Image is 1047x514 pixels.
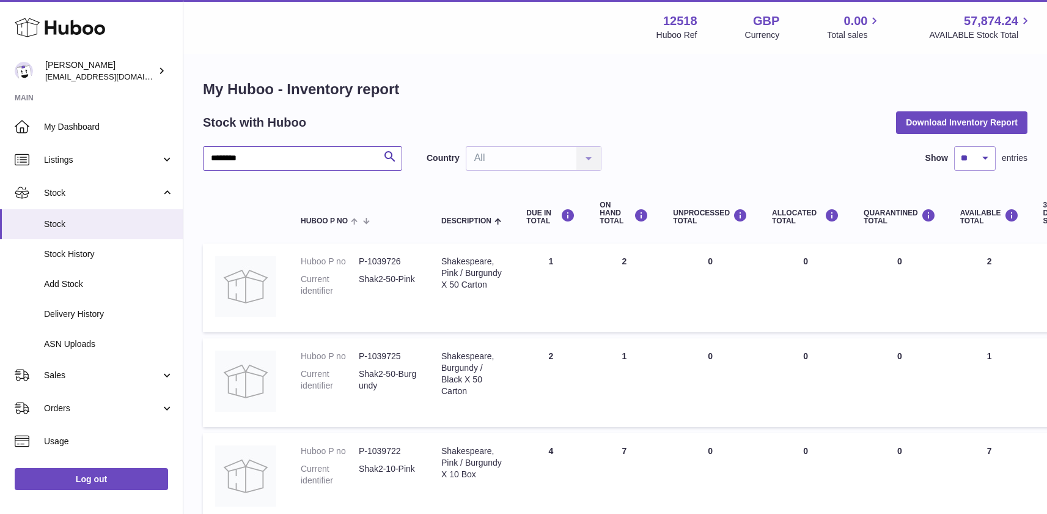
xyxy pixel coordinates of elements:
[925,152,948,164] label: Show
[359,256,417,267] dd: P-1039726
[661,244,760,332] td: 0
[673,209,748,225] div: UNPROCESSED Total
[864,209,936,225] div: QUARANTINED Total
[44,187,161,199] span: Stock
[215,445,276,507] img: product image
[301,463,359,486] dt: Current identifier
[514,244,587,332] td: 1
[827,29,881,41] span: Total sales
[44,338,174,350] span: ASN Uploads
[15,468,168,490] a: Log out
[44,436,174,447] span: Usage
[772,209,839,225] div: ALLOCATED Total
[301,351,359,362] dt: Huboo P no
[514,338,587,427] td: 2
[897,256,902,266] span: 0
[441,217,491,225] span: Description
[760,244,851,332] td: 0
[827,13,881,41] a: 0.00 Total sales
[753,13,779,29] strong: GBP
[44,154,161,166] span: Listings
[760,338,851,427] td: 0
[44,308,174,320] span: Delivery History
[427,152,460,164] label: Country
[897,351,902,361] span: 0
[600,201,648,226] div: ON HAND Total
[745,29,780,41] div: Currency
[948,244,1031,332] td: 2
[44,403,161,414] span: Orders
[359,463,417,486] dd: Shak2-10-Pink
[960,209,1019,225] div: AVAILABLE Total
[587,338,661,427] td: 1
[45,72,180,81] span: [EMAIL_ADDRESS][DOMAIN_NAME]
[215,256,276,317] img: product image
[929,13,1032,41] a: 57,874.24 AVAILABLE Stock Total
[948,338,1031,427] td: 1
[929,29,1032,41] span: AVAILABLE Stock Total
[897,446,902,456] span: 0
[359,274,417,297] dd: Shak2-50-Pink
[44,370,161,381] span: Sales
[203,80,1027,99] h1: My Huboo - Inventory report
[301,445,359,457] dt: Huboo P no
[215,351,276,412] img: product image
[587,244,661,332] td: 2
[1002,152,1027,164] span: entries
[661,338,760,427] td: 0
[964,13,1018,29] span: 57,874.24
[441,256,502,291] div: Shakespeare, Pink / Burgundy X 50 Carton
[44,278,174,290] span: Add Stock
[44,248,174,260] span: Stock History
[15,62,33,80] img: caitlin@fancylamp.co
[203,114,306,131] h2: Stock with Huboo
[656,29,697,41] div: Huboo Ref
[441,445,502,480] div: Shakespeare, Pink / Burgundy X 10 Box
[526,209,575,225] div: DUE IN TOTAL
[45,59,155,83] div: [PERSON_NAME]
[44,218,174,230] span: Stock
[359,445,417,457] dd: P-1039722
[663,13,697,29] strong: 12518
[896,111,1027,133] button: Download Inventory Report
[301,274,359,297] dt: Current identifier
[359,368,417,392] dd: Shak2-50-Burgundy
[359,351,417,362] dd: P-1039725
[441,351,502,397] div: Shakespeare, Burgundy / Black X 50 Carton
[844,13,868,29] span: 0.00
[44,121,174,133] span: My Dashboard
[301,217,348,225] span: Huboo P no
[301,256,359,267] dt: Huboo P no
[301,368,359,392] dt: Current identifier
